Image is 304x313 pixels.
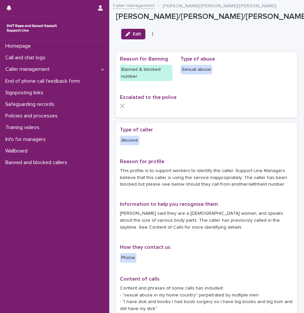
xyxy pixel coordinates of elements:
[120,95,177,100] span: Escalated to the police
[3,90,49,96] p: Signposting links
[3,66,55,72] p: Caller management
[3,101,60,108] p: Safeguarding records
[120,127,153,132] span: Type of caller
[120,65,173,81] div: Banned & blocked number
[120,201,218,207] span: Information to help you recognise them
[162,2,276,9] p: [PERSON_NAME]/[PERSON_NAME]/[PERSON_NAME]
[3,136,51,143] p: Info for managers
[120,167,293,188] p: This profile is to support workers to identify the caller. Support Line Managers believe that thi...
[180,56,215,62] span: Type of abuse
[3,159,73,166] p: Banned and blocked callers
[133,32,141,36] span: Edit
[120,210,293,231] p: [PERSON_NAME] said they are a [DEMOGRAPHIC_DATA] woman, and speaks about the size of various body...
[121,29,145,39] button: Edit
[3,148,33,154] p: Wallboard
[113,1,155,9] a: Caller management
[5,22,58,35] img: rhQMoQhaT3yELyF149Cw
[120,253,136,263] div: Phone
[3,113,63,119] p: Policies and processes
[3,78,85,84] p: End of phone call feedback form
[180,65,212,74] div: Sexual abuse
[120,56,168,62] span: Reason for Banning
[3,43,36,49] p: Homepage
[120,245,171,250] span: How they contact us
[3,124,45,131] p: Training videos
[120,136,139,145] div: Abusive
[120,276,160,282] span: Content of calls
[3,55,51,61] p: Call and chat logs
[120,159,164,164] span: Reason for profile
